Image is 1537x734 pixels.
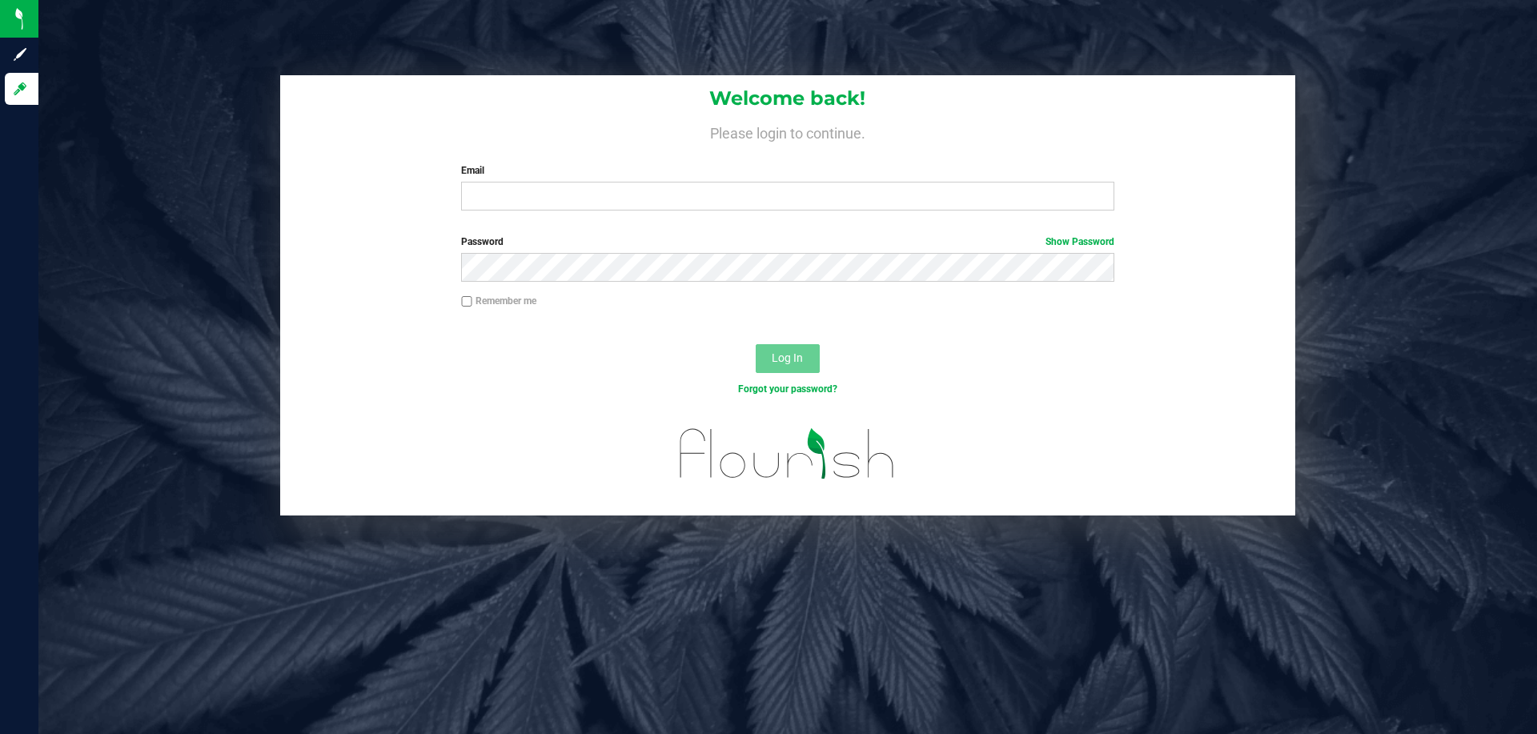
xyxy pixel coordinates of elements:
[12,81,28,97] inline-svg: Log in
[738,383,837,395] a: Forgot your password?
[756,344,820,373] button: Log In
[772,351,803,364] span: Log In
[461,296,472,307] input: Remember me
[660,413,914,495] img: flourish_logo.svg
[280,122,1295,141] h4: Please login to continue.
[461,294,536,308] label: Remember me
[461,236,504,247] span: Password
[1045,236,1114,247] a: Show Password
[280,88,1295,109] h1: Welcome back!
[12,46,28,62] inline-svg: Sign up
[461,163,1114,178] label: Email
